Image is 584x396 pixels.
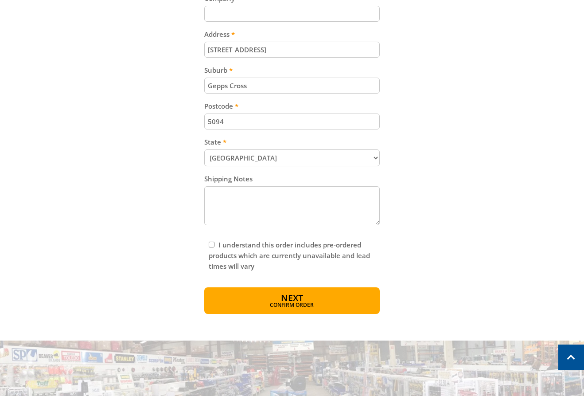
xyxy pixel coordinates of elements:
span: Next [281,292,303,304]
label: I understand this order includes pre-ordered products which are currently unavailable and lead ti... [209,240,370,271]
select: Please select your state. [204,149,380,166]
input: Please enter your suburb. [204,78,380,94]
span: Confirm order [223,302,361,308]
label: Postcode [204,101,380,111]
input: Please enter your postcode. [204,114,380,129]
label: Suburb [204,65,380,75]
label: State [204,137,380,147]
input: Please read and complete. [209,242,214,247]
button: Next Confirm order [204,287,380,314]
label: Shipping Notes [204,173,380,184]
label: Address [204,29,380,39]
input: Please enter your address. [204,42,380,58]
